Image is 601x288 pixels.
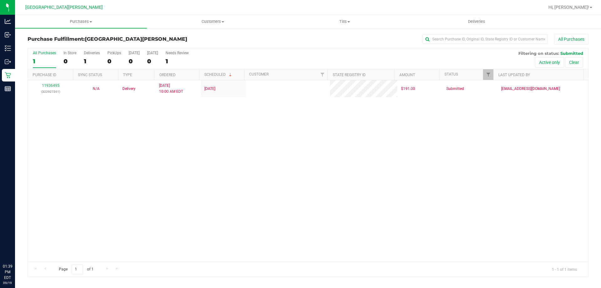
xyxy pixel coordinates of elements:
span: Deliveries [460,19,494,24]
a: Customers [147,15,279,28]
span: [GEOGRAPHIC_DATA][PERSON_NAME] [25,5,103,10]
a: Deliveries [411,15,542,28]
span: 1 - 1 of 1 items [547,264,582,274]
a: Customer [249,72,269,76]
span: [DATE] 10:00 AM EDT [159,83,183,95]
div: [DATE] [147,51,158,55]
a: 11936495 [42,83,59,88]
div: 1 [84,58,100,65]
a: Purchase ID [33,73,56,77]
button: Active only [535,57,564,68]
a: Type [123,73,132,77]
a: Amount [399,73,415,77]
span: Not Applicable [93,86,100,91]
div: 0 [147,58,158,65]
a: Tills [279,15,410,28]
div: PickUps [107,51,121,55]
a: Last Updated By [498,73,530,77]
p: (322927201) [32,89,69,95]
span: Submitted [560,51,583,56]
a: Filter [317,69,327,80]
span: Submitted [446,86,464,92]
span: Filtering on status: [518,51,559,56]
span: [EMAIL_ADDRESS][DOMAIN_NAME] [501,86,560,92]
a: Sync Status [78,73,102,77]
div: [DATE] [129,51,140,55]
inline-svg: Outbound [5,59,11,65]
div: 1 [33,58,56,65]
a: State Registry ID [333,73,366,77]
a: Ordered [159,73,176,77]
input: Search Purchase ID, Original ID, State Registry ID or Customer Name... [423,34,548,44]
span: Tills [279,19,410,24]
iframe: Resource center [6,238,25,257]
div: Needs Review [166,51,189,55]
inline-svg: Inbound [5,32,11,38]
a: Filter [483,69,493,80]
div: 1 [166,58,189,65]
p: 01:39 PM EDT [3,264,12,280]
button: Clear [565,57,583,68]
div: 0 [64,58,76,65]
button: All Purchases [554,34,588,45]
span: Customers [147,19,278,24]
span: Purchases [15,19,147,24]
span: $191.00 [401,86,415,92]
a: Purchases [15,15,147,28]
a: Status [444,72,458,76]
div: All Purchases [33,51,56,55]
div: 0 [129,58,140,65]
button: N/A [93,86,100,92]
div: In Store [64,51,76,55]
div: Deliveries [84,51,100,55]
p: 09/19 [3,280,12,285]
inline-svg: Inventory [5,45,11,51]
inline-svg: Reports [5,86,11,92]
div: 0 [107,58,121,65]
span: Page of 1 [54,264,99,274]
inline-svg: Retail [5,72,11,78]
span: Delivery [122,86,136,92]
inline-svg: Analytics [5,18,11,24]
span: [DATE] [204,86,215,92]
h3: Purchase Fulfillment: [28,36,214,42]
input: 1 [72,264,83,274]
a: Scheduled [204,72,233,77]
span: [GEOGRAPHIC_DATA][PERSON_NAME] [85,36,187,42]
span: Hi, [PERSON_NAME]! [548,5,589,10]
